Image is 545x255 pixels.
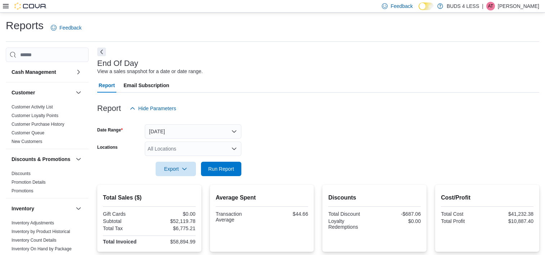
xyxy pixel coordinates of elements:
[12,220,54,225] a: Inventory Adjustments
[12,188,33,193] a: Promotions
[97,127,123,133] label: Date Range
[97,48,106,56] button: Next
[12,229,70,234] a: Inventory by Product Historical
[328,193,421,202] h2: Discounts
[12,238,57,243] a: Inventory Count Details
[216,211,260,223] div: Transaction Average
[74,204,83,213] button: Inventory
[103,239,137,245] strong: Total Invoiced
[216,193,308,202] h2: Average Spent
[97,59,138,68] h3: End Of Day
[138,105,176,112] span: Hide Parameters
[145,124,241,139] button: [DATE]
[201,162,241,176] button: Run Report
[208,165,234,173] span: Run Report
[12,130,44,135] a: Customer Queue
[97,144,118,150] label: Locations
[103,211,148,217] div: Gift Cards
[97,68,203,75] div: View a sales snapshot for a date or date range.
[489,211,533,217] div: $41,232.38
[151,218,195,224] div: $52,119.78
[482,2,483,10] p: |
[6,18,44,33] h1: Reports
[489,218,533,224] div: $10,887.40
[12,104,53,109] a: Customer Activity List
[74,155,83,164] button: Discounts & Promotions
[6,103,89,149] div: Customer
[59,24,81,31] span: Feedback
[12,179,46,185] span: Promotion Details
[419,3,434,10] input: Dark Mode
[263,211,308,217] div: $44.66
[328,211,373,217] div: Total Discount
[328,218,373,230] div: Loyalty Redemptions
[12,156,73,163] button: Discounts & Promotions
[12,205,34,212] h3: Inventory
[488,2,493,10] span: AT
[124,78,169,93] span: Email Subscription
[12,122,64,127] a: Customer Purchase History
[12,188,33,194] span: Promotions
[12,139,42,144] a: New Customers
[12,104,53,110] span: Customer Activity List
[12,121,64,127] span: Customer Purchase History
[103,225,148,231] div: Total Tax
[498,2,539,10] p: [PERSON_NAME]
[151,225,195,231] div: $6,775.21
[441,218,486,224] div: Total Profit
[6,169,89,198] div: Discounts & Promotions
[12,130,44,136] span: Customer Queue
[12,171,31,176] a: Discounts
[151,239,195,245] div: $58,894.99
[74,88,83,97] button: Customer
[99,78,115,93] span: Report
[103,193,196,202] h2: Total Sales ($)
[103,218,148,224] div: Subtotal
[376,218,421,224] div: $0.00
[12,68,56,76] h3: Cash Management
[12,89,35,96] h3: Customer
[12,68,73,76] button: Cash Management
[12,113,58,118] a: Customer Loyalty Points
[231,146,237,152] button: Open list of options
[12,89,73,96] button: Customer
[390,3,412,10] span: Feedback
[441,211,486,217] div: Total Cost
[151,211,195,217] div: $0.00
[12,205,73,212] button: Inventory
[160,162,192,176] span: Export
[12,246,72,251] a: Inventory On Hand by Package
[486,2,495,10] div: Alex Tanguay
[447,2,479,10] p: BUDS 4 LESS
[376,211,421,217] div: -$687.06
[74,68,83,76] button: Cash Management
[12,220,54,226] span: Inventory Adjustments
[12,180,46,185] a: Promotion Details
[48,21,84,35] a: Feedback
[12,246,72,252] span: Inventory On Hand by Package
[12,237,57,243] span: Inventory Count Details
[97,104,121,113] h3: Report
[441,193,533,202] h2: Cost/Profit
[12,156,70,163] h3: Discounts & Promotions
[127,101,179,116] button: Hide Parameters
[156,162,196,176] button: Export
[14,3,47,10] img: Cova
